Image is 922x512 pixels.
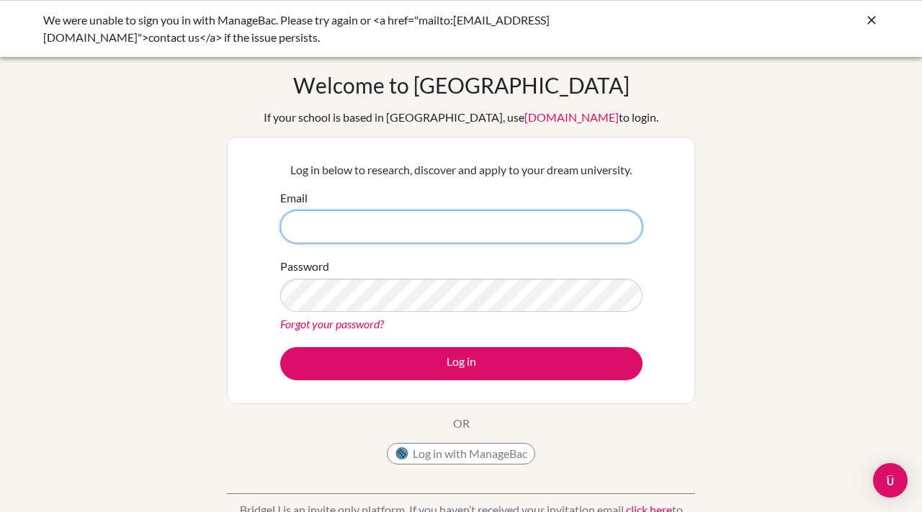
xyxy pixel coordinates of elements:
div: We were unable to sign you in with ManageBac. Please try again or <a href="mailto:[EMAIL_ADDRESS]... [43,12,663,46]
button: Log in with ManageBac [387,443,535,464]
label: Password [280,258,329,275]
div: If your school is based in [GEOGRAPHIC_DATA], use to login. [264,109,658,126]
a: [DOMAIN_NAME] [524,110,619,124]
p: Log in below to research, discover and apply to your dream university. [280,161,643,179]
a: Forgot your password? [280,317,384,331]
label: Email [280,189,308,207]
h1: Welcome to [GEOGRAPHIC_DATA] [293,72,630,98]
div: Open Intercom Messenger [873,463,908,498]
button: Log in [280,347,643,380]
p: OR [453,415,470,432]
